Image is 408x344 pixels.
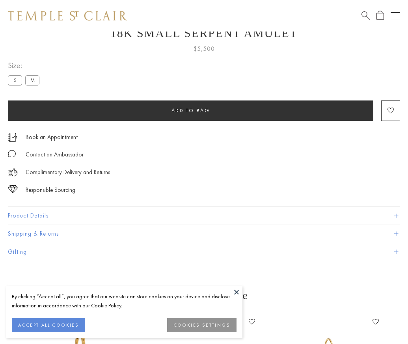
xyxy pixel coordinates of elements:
[8,243,400,261] button: Gifting
[8,75,22,85] label: S
[8,59,43,72] span: Size:
[8,26,400,40] h1: 18K Small Serpent Amulet
[391,11,400,20] button: Open navigation
[12,318,85,332] button: ACCEPT ALL COOKIES
[26,167,110,177] p: Complimentary Delivery and Returns
[8,133,17,142] img: icon_appointment.svg
[8,185,18,193] img: icon_sourcing.svg
[361,11,370,20] a: Search
[26,185,75,195] div: Responsible Sourcing
[8,167,18,177] img: icon_delivery.svg
[8,11,127,20] img: Temple St. Clair
[194,44,215,54] span: $5,500
[376,11,384,20] a: Open Shopping Bag
[167,318,237,332] button: COOKIES SETTINGS
[171,107,210,114] span: Add to bag
[8,207,400,225] button: Product Details
[26,150,84,160] div: Contact an Ambassador
[8,225,400,243] button: Shipping & Returns
[8,100,373,121] button: Add to bag
[12,292,237,310] div: By clicking “Accept all”, you agree that our website can store cookies on your device and disclos...
[26,133,78,141] a: Book an Appointment
[25,75,39,85] label: M
[8,150,16,158] img: MessageIcon-01_2.svg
